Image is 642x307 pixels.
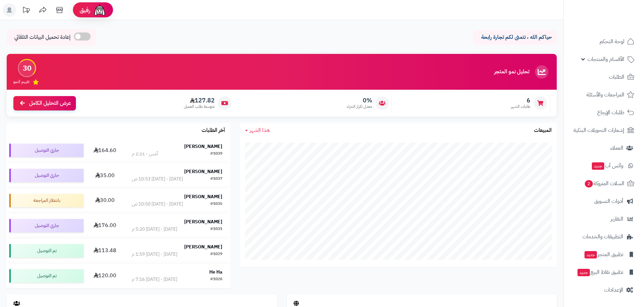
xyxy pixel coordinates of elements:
[568,211,638,227] a: التقارير
[86,163,124,188] td: 35.00
[494,69,529,75] h3: تحليل نمو المتجر
[568,264,638,280] a: تطبيق نقاط البيعجديد
[210,226,222,233] div: #1031
[610,143,623,153] span: العملاء
[250,126,270,134] span: هذا الشهر
[511,104,530,109] span: طلبات الشهر
[534,128,552,134] h3: المبيعات
[202,128,225,134] h3: آخر الطلبات
[568,33,638,50] a: لوحة التحكم
[9,194,84,207] div: بانتظار المراجعة
[568,229,638,245] a: التطبيقات والخدمات
[611,214,623,224] span: التقارير
[86,188,124,213] td: 30.00
[609,72,624,82] span: الطلبات
[568,193,638,209] a: أدوات التسويق
[568,69,638,85] a: الطلبات
[210,251,222,258] div: #1029
[13,79,29,85] span: تقييم النمو
[577,267,623,277] span: تطبيق نقاط البيع
[80,6,90,14] span: رفيق
[210,276,222,283] div: #1026
[585,180,593,187] span: 2
[592,162,604,170] span: جديد
[9,169,84,182] div: جاري التوصيل
[568,175,638,191] a: السلات المتروكة2
[600,37,624,46] span: لوحة التحكم
[577,269,590,276] span: جديد
[568,282,638,298] a: الإعدادات
[9,144,84,157] div: جاري التوصيل
[511,97,530,104] span: 6
[568,246,638,262] a: تطبيق المتجرجديد
[18,3,34,18] a: تحديثات المنصة
[184,168,222,175] strong: [PERSON_NAME]
[132,151,158,157] div: أمس - 2:21 م
[184,97,215,104] span: 127.82
[568,87,638,103] a: المراجعات والأسئلة
[184,193,222,200] strong: [PERSON_NAME]
[597,108,624,117] span: طلبات الإرجاع
[184,143,222,150] strong: [PERSON_NAME]
[568,158,638,174] a: وآتس آبجديد
[132,176,183,182] div: [DATE] - [DATE] 10:53 ص
[594,197,623,206] span: أدوات التسويق
[184,218,222,225] strong: [PERSON_NAME]
[347,104,372,109] span: معدل تكرار الشراء
[132,276,177,283] div: [DATE] - [DATE] 7:16 م
[604,285,623,295] span: الإعدادات
[210,176,222,182] div: #1037
[210,151,222,157] div: #1039
[584,179,624,188] span: السلات المتروكة
[210,201,222,208] div: #1035
[573,126,624,135] span: إشعارات التحويلات البنكية
[586,90,624,99] span: المراجعات والأسئلة
[347,97,372,104] span: 0%
[568,140,638,156] a: العملاء
[184,104,215,109] span: متوسط طلب العميل
[93,3,106,17] img: ai-face.png
[9,244,84,257] div: تم التوصيل
[132,251,177,258] div: [DATE] - [DATE] 1:59 م
[568,122,638,138] a: إشعارات التحويلات البنكية
[132,201,183,208] div: [DATE] - [DATE] 10:50 ص
[86,263,124,288] td: 120.00
[209,268,222,276] strong: He Ha
[132,226,177,233] div: [DATE] - [DATE] 5:20 م
[14,33,71,41] span: إعادة تحميل البيانات التلقائي
[86,138,124,163] td: 164.60
[245,127,270,134] a: هذا الشهر
[568,104,638,121] a: طلبات الإرجاع
[587,55,624,64] span: الأقسام والمنتجات
[584,251,597,258] span: جديد
[86,213,124,238] td: 176.00
[9,269,84,283] div: تم التوصيل
[29,99,71,107] span: عرض التحليل الكامل
[9,219,84,232] div: جاري التوصيل
[184,243,222,250] strong: [PERSON_NAME]
[478,33,552,41] p: حياكم الله ، نتمنى لكم تجارة رابحة
[13,96,76,110] a: عرض التحليل الكامل
[86,238,124,263] td: 113.48
[582,232,623,241] span: التطبيقات والخدمات
[591,161,623,170] span: وآتس آب
[584,250,623,259] span: تطبيق المتجر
